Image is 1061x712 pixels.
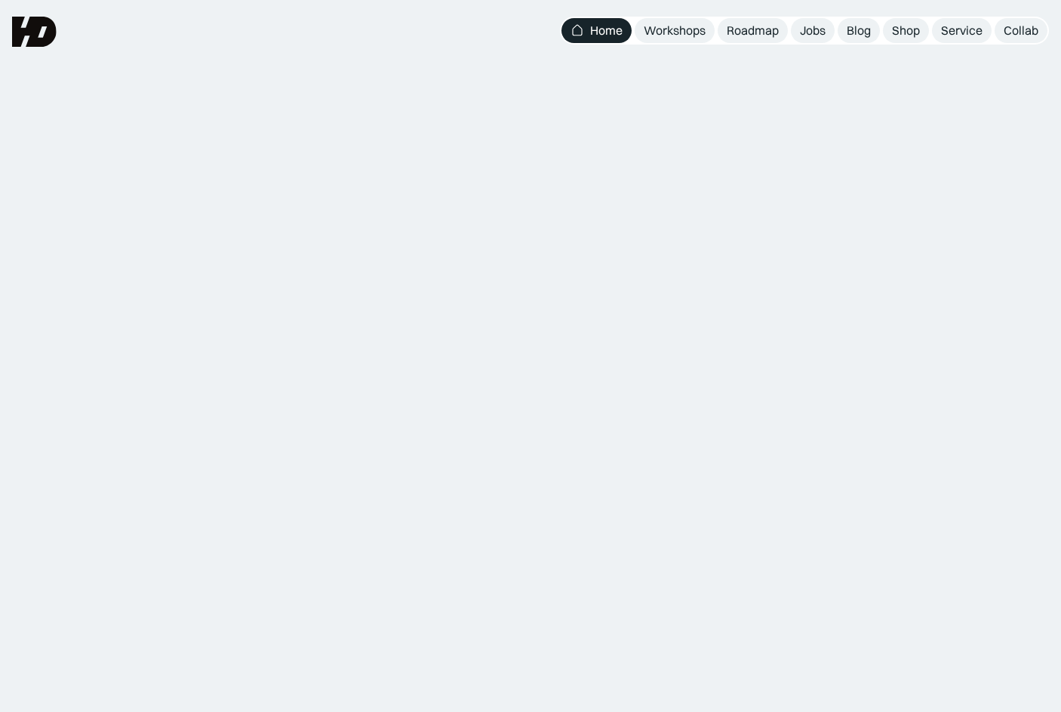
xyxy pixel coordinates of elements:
div: Collab [1004,23,1038,39]
a: Jobs [791,18,835,43]
a: Service [932,18,992,43]
div: Jobs [800,23,826,39]
div: Blog [847,23,871,39]
a: Blog [838,18,880,43]
a: Shop [883,18,929,43]
div: Service [941,23,983,39]
a: Workshops [635,18,715,43]
a: Home [561,18,632,43]
div: Workshops [644,23,706,39]
div: Home [590,23,623,39]
div: Shop [892,23,920,39]
a: Collab [995,18,1047,43]
div: Roadmap [727,23,779,39]
a: Roadmap [718,18,788,43]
